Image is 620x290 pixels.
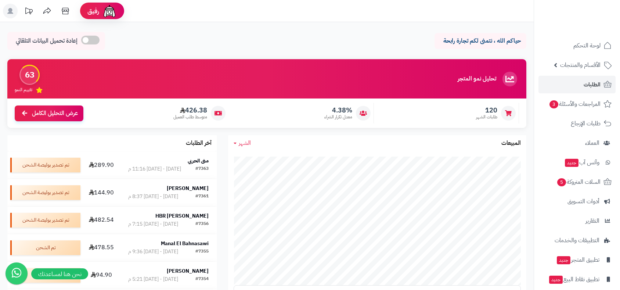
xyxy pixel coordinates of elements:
span: 426.38 [173,106,207,114]
td: 94.90 [83,262,120,289]
a: العملاء [538,134,616,152]
a: تطبيق المتجرجديد [538,251,616,269]
span: تقييم النمو [15,87,32,93]
td: 289.90 [83,151,120,179]
span: طلبات الشهر [476,114,497,120]
strong: منى الحربي [188,157,209,165]
p: حياكم الله ، نتمنى لكم تجارة رابحة [440,37,521,45]
span: 4.38% [324,106,352,114]
span: وآتس آب [564,157,599,168]
div: #7354 [195,276,209,283]
span: متوسط طلب العميل [173,114,207,120]
td: 478.55 [83,234,120,261]
span: تطبيق المتجر [556,255,599,265]
span: العملاء [585,138,599,148]
div: [DATE] - [DATE] 8:37 م [128,193,178,200]
a: طلبات الإرجاع [538,115,616,132]
div: تم الشحن [10,240,80,255]
span: 5 [557,178,566,187]
a: وآتس آبجديد [538,154,616,171]
span: الطلبات [584,79,601,90]
div: [DATE] - [DATE] 7:15 م [128,221,178,228]
span: المراجعات والأسئلة [549,99,601,109]
strong: [PERSON_NAME] [167,267,209,275]
h3: آخر الطلبات [186,140,212,147]
div: #7355 [195,248,209,255]
span: معدل تكرار الشراء [324,114,352,120]
span: التقارير [585,216,599,226]
span: طلبات الإرجاع [571,118,601,129]
a: تحديثات المنصة [19,4,38,20]
strong: Manal El Bahnasawi [161,240,209,247]
span: الشهر [239,139,251,147]
a: التقارير [538,212,616,230]
strong: [PERSON_NAME] [167,185,209,192]
span: عرض التحليل الكامل [32,109,78,118]
div: #7363 [195,165,209,173]
span: تطبيق نقاط البيع [548,274,599,284]
div: [DATE] - [DATE] 11:16 م [128,165,181,173]
span: جديد [565,159,578,167]
span: جديد [549,276,563,284]
div: #7361 [195,193,209,200]
span: الأقسام والمنتجات [560,60,601,70]
span: إعادة تحميل البيانات التلقائي [16,37,77,45]
a: السلات المتروكة5 [538,173,616,191]
a: عرض التحليل الكامل [15,105,83,121]
a: الطلبات [538,76,616,93]
a: لوحة التحكم [538,37,616,54]
span: لوحة التحكم [573,40,601,51]
div: تم تصدير بوليصة الشحن [10,185,80,200]
div: تم تصدير بوليصة الشحن [10,158,80,172]
a: الشهر [234,139,251,147]
span: التطبيقات والخدمات [555,235,599,246]
span: 3 [549,100,559,109]
div: [DATE] - [DATE] 9:36 م [128,248,178,255]
span: السلات المتروكة [556,177,601,187]
td: 144.90 [83,179,120,206]
div: تم تصدير بوليصة الشحن [10,213,80,228]
a: تطبيق نقاط البيعجديد [538,271,616,288]
h3: المبيعات [501,140,521,147]
span: 120 [476,106,497,114]
span: أدوات التسويق [567,196,599,207]
td: 482.54 [83,207,120,234]
div: [DATE] - [DATE] 5:21 م [128,276,178,283]
img: logo-2.png [570,6,613,21]
img: ai-face.png [102,4,117,18]
strong: HBR [PERSON_NAME] [155,212,209,220]
a: المراجعات والأسئلة3 [538,95,616,113]
span: جديد [557,256,570,264]
a: أدوات التسويق [538,193,616,210]
span: رفيق [87,7,99,15]
h3: تحليل نمو المتجر [458,76,496,82]
div: تم الشحن [10,268,80,283]
div: #7356 [195,221,209,228]
a: التطبيقات والخدمات [538,232,616,249]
